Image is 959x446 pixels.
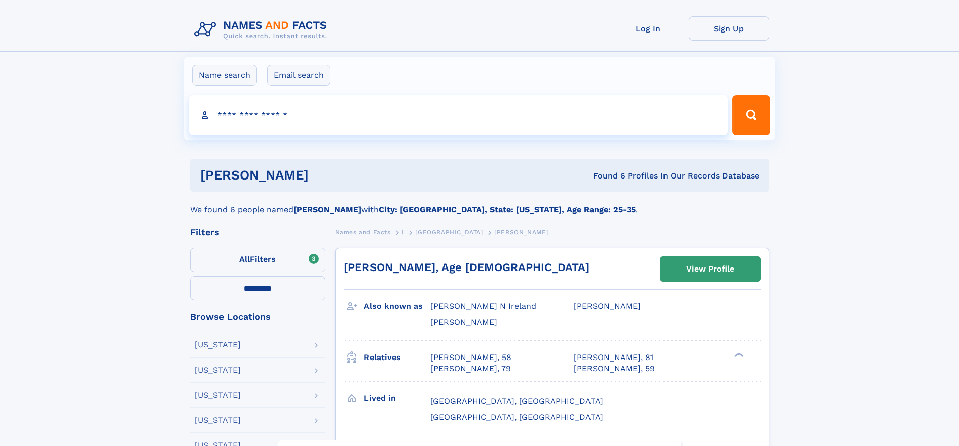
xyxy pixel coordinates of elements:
a: [PERSON_NAME], 81 [574,352,653,363]
input: search input [189,95,728,135]
span: All [239,254,250,264]
span: [PERSON_NAME] N Ireland [430,301,536,311]
b: [PERSON_NAME] [293,205,361,214]
div: Browse Locations [190,312,325,321]
a: [PERSON_NAME], Age [DEMOGRAPHIC_DATA] [344,261,589,274]
a: [GEOGRAPHIC_DATA] [415,226,483,238]
span: [PERSON_NAME] [574,301,641,311]
div: We found 6 people named with . [190,192,769,216]
button: Search Button [732,95,770,135]
div: Found 6 Profiles In Our Records Database [451,170,759,182]
span: I [402,229,404,236]
span: [PERSON_NAME] [494,229,548,236]
div: [US_STATE] [195,366,241,374]
a: [PERSON_NAME], 59 [574,363,655,374]
div: View Profile [686,257,734,281]
h3: Also known as [364,298,430,315]
div: [US_STATE] [195,341,241,349]
span: [GEOGRAPHIC_DATA], [GEOGRAPHIC_DATA] [430,396,603,406]
a: [PERSON_NAME], 58 [430,352,511,363]
span: [PERSON_NAME] [430,317,497,327]
label: Filters [190,248,325,272]
a: Log In [608,16,689,41]
div: ❯ [732,351,744,358]
span: [GEOGRAPHIC_DATA], [GEOGRAPHIC_DATA] [430,412,603,422]
span: [GEOGRAPHIC_DATA] [415,229,483,236]
a: Names and Facts [335,226,391,238]
img: Logo Names and Facts [190,16,335,43]
label: Name search [192,65,257,86]
a: I [402,226,404,238]
h3: Lived in [364,390,430,407]
label: Email search [267,65,330,86]
div: [US_STATE] [195,416,241,424]
h1: [PERSON_NAME] [200,169,451,182]
b: City: [GEOGRAPHIC_DATA], State: [US_STATE], Age Range: 25-35 [379,205,636,214]
a: [PERSON_NAME], 79 [430,363,511,374]
div: [US_STATE] [195,391,241,399]
div: Filters [190,228,325,237]
a: Sign Up [689,16,769,41]
h3: Relatives [364,349,430,366]
a: View Profile [660,257,760,281]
